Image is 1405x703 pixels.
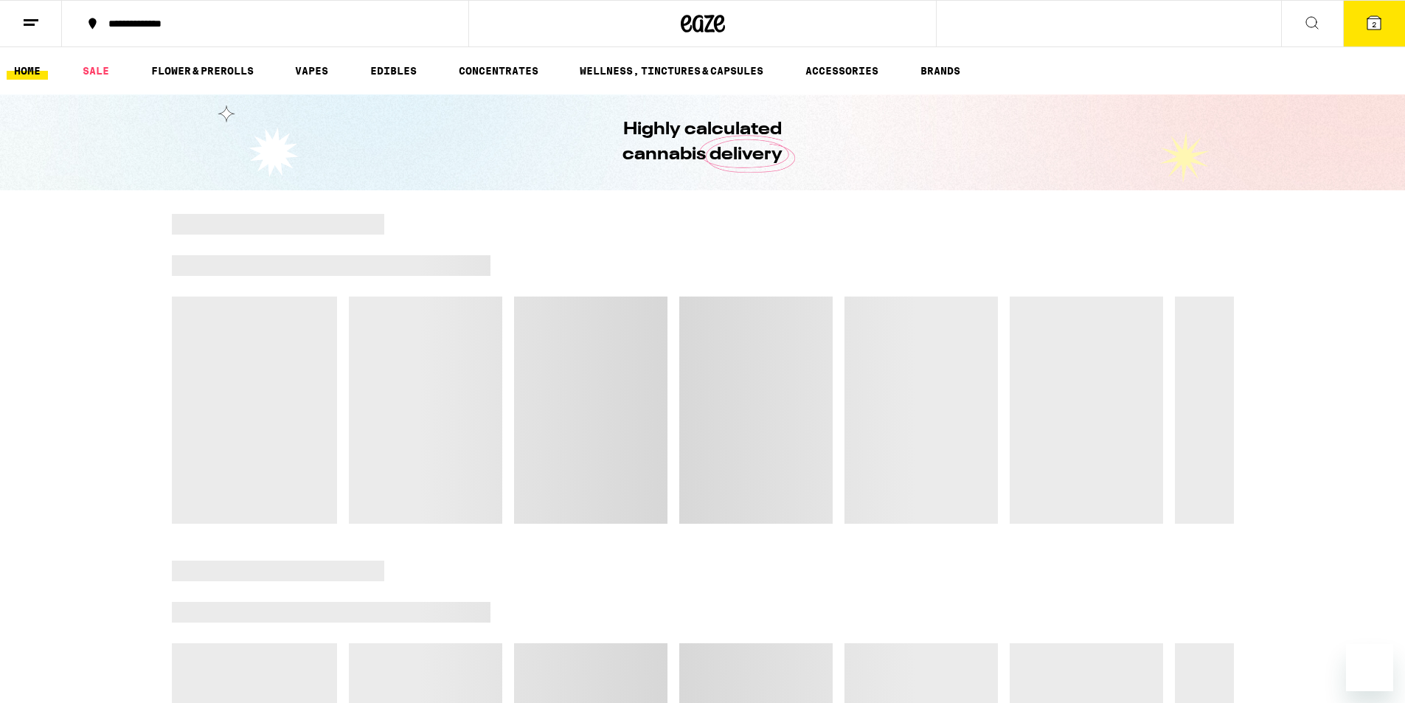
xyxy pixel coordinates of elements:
a: WELLNESS, TINCTURES & CAPSULES [572,62,771,80]
a: CONCENTRATES [451,62,546,80]
a: VAPES [288,62,336,80]
a: HOME [7,62,48,80]
a: BRANDS [913,62,968,80]
a: SALE [75,62,117,80]
button: 2 [1343,1,1405,46]
a: EDIBLES [363,62,424,80]
a: FLOWER & PREROLLS [144,62,261,80]
iframe: Button to launch messaging window [1346,644,1393,691]
a: ACCESSORIES [798,62,886,80]
span: 2 [1372,20,1376,29]
h1: Highly calculated cannabis delivery [581,117,825,167]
